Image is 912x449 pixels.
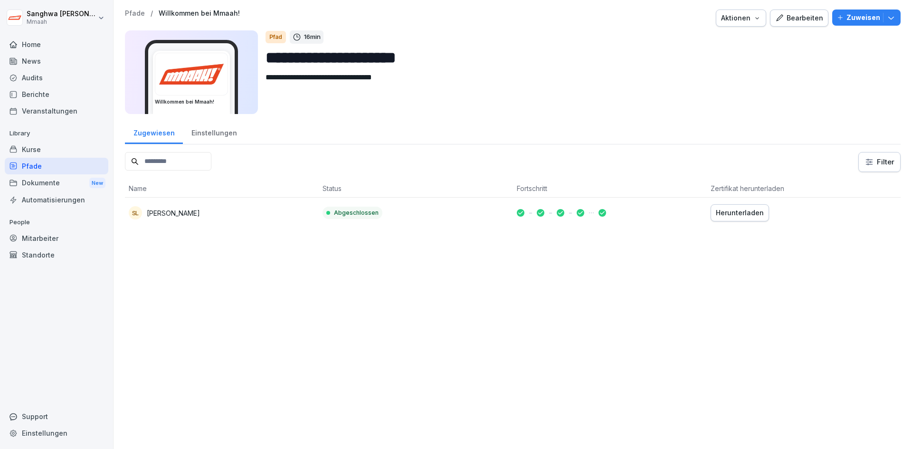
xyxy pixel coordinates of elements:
[27,19,96,25] p: Mmaah
[5,174,108,192] div: Dokumente
[319,180,513,198] th: Status
[147,208,200,218] p: [PERSON_NAME]
[5,408,108,425] div: Support
[859,153,900,172] button: Filter
[5,86,108,103] a: Berichte
[27,10,96,18] p: Sanghwa [PERSON_NAME]
[5,191,108,208] a: Automatisierungen
[846,12,880,23] p: Zuweisen
[334,209,379,217] p: Abgeschlossen
[155,98,228,105] h3: Willkommen bei Mmaah!
[711,204,769,221] button: Herunterladen
[129,206,142,220] div: SL
[5,230,108,247] a: Mitarbeiter
[304,32,321,42] p: 16 min
[716,208,764,218] div: Herunterladen
[159,10,240,18] a: Willkommen bei Mmaah!
[716,10,766,27] button: Aktionen
[5,103,108,119] a: Veranstaltungen
[864,157,894,167] div: Filter
[707,180,901,198] th: Zertifikat herunterladen
[5,247,108,263] a: Standorte
[125,180,319,198] th: Name
[513,180,707,198] th: Fortschritt
[125,120,183,144] a: Zugewiesen
[89,178,105,189] div: New
[5,126,108,141] p: Library
[721,13,761,23] div: Aktionen
[5,174,108,192] a: DokumenteNew
[5,53,108,69] a: News
[832,10,901,26] button: Zuweisen
[155,53,228,95] img: b636k1mdfmci2kdxgx7zc61r.png
[5,141,108,158] a: Kurse
[266,31,286,43] div: Pfad
[5,36,108,53] a: Home
[151,10,153,18] p: /
[775,13,823,23] div: Bearbeiten
[183,120,245,144] a: Einstellungen
[770,10,828,27] button: Bearbeiten
[5,69,108,86] a: Audits
[125,10,145,18] a: Pfade
[5,215,108,230] p: People
[5,425,108,441] a: Einstellungen
[5,158,108,174] a: Pfade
